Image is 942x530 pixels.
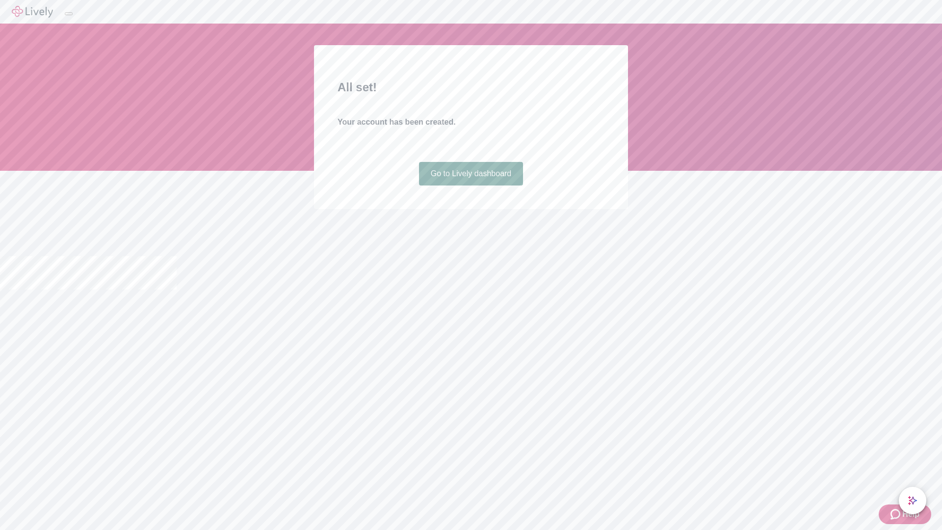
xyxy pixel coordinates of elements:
[899,487,926,514] button: chat
[879,504,931,524] button: Zendesk support iconHelp
[338,79,604,96] h2: All set!
[902,508,919,520] span: Help
[12,6,53,18] img: Lively
[908,496,917,505] svg: Lively AI Assistant
[338,116,604,128] h4: Your account has been created.
[890,508,902,520] svg: Zendesk support icon
[65,12,73,15] button: Log out
[419,162,523,185] a: Go to Lively dashboard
